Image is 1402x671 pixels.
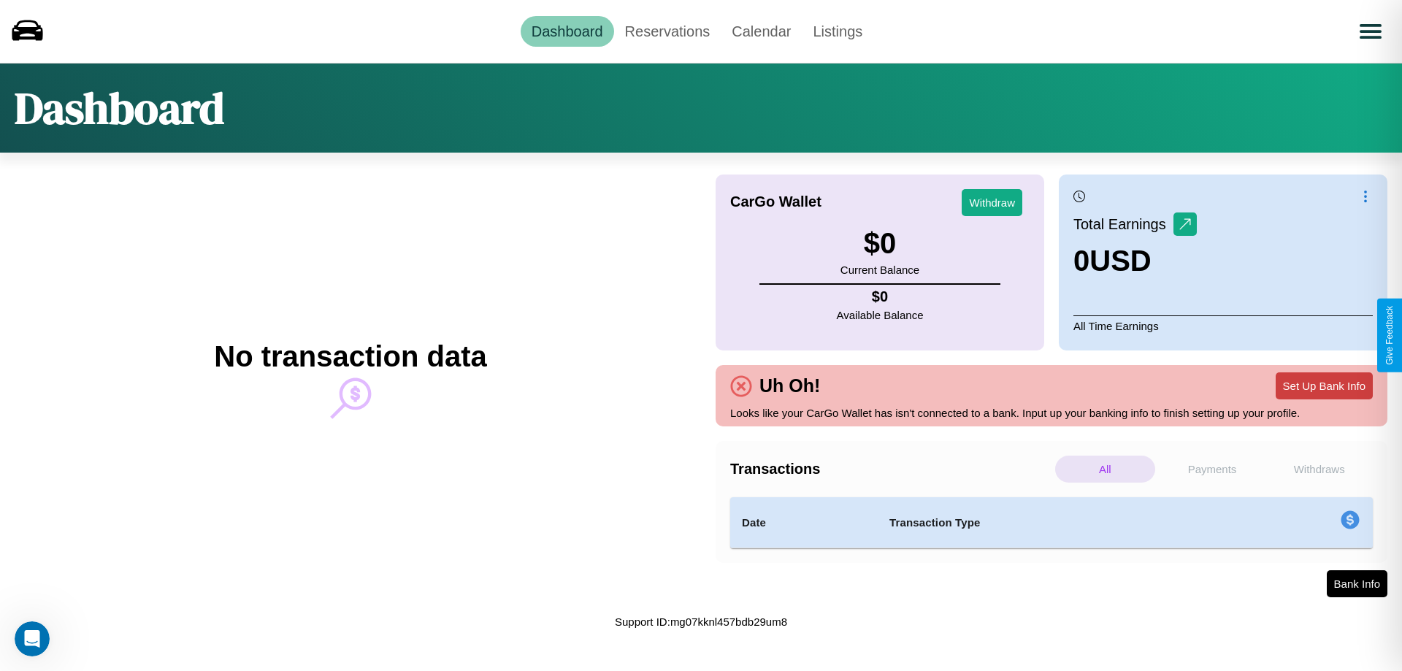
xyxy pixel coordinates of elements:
[1350,11,1391,52] button: Open menu
[1055,456,1155,483] p: All
[837,288,924,305] h4: $ 0
[1327,570,1387,597] button: Bank Info
[15,621,50,656] iframe: Intercom live chat
[730,461,1051,478] h4: Transactions
[840,227,919,260] h3: $ 0
[15,78,224,138] h1: Dashboard
[742,514,866,532] h4: Date
[1073,315,1373,336] p: All Time Earnings
[889,514,1221,532] h4: Transaction Type
[521,16,614,47] a: Dashboard
[837,305,924,325] p: Available Balance
[615,612,787,632] p: Support ID: mg07kknl457bdb29um8
[730,193,821,210] h4: CarGo Wallet
[1384,306,1395,365] div: Give Feedback
[614,16,721,47] a: Reservations
[214,340,486,373] h2: No transaction data
[1162,456,1263,483] p: Payments
[1276,372,1373,399] button: Set Up Bank Info
[1073,211,1173,237] p: Total Earnings
[962,189,1022,216] button: Withdraw
[1269,456,1369,483] p: Withdraws
[730,497,1373,548] table: simple table
[721,16,802,47] a: Calendar
[1073,245,1197,277] h3: 0 USD
[752,375,827,396] h4: Uh Oh!
[840,260,919,280] p: Current Balance
[730,403,1373,423] p: Looks like your CarGo Wallet has isn't connected to a bank. Input up your banking info to finish ...
[802,16,873,47] a: Listings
